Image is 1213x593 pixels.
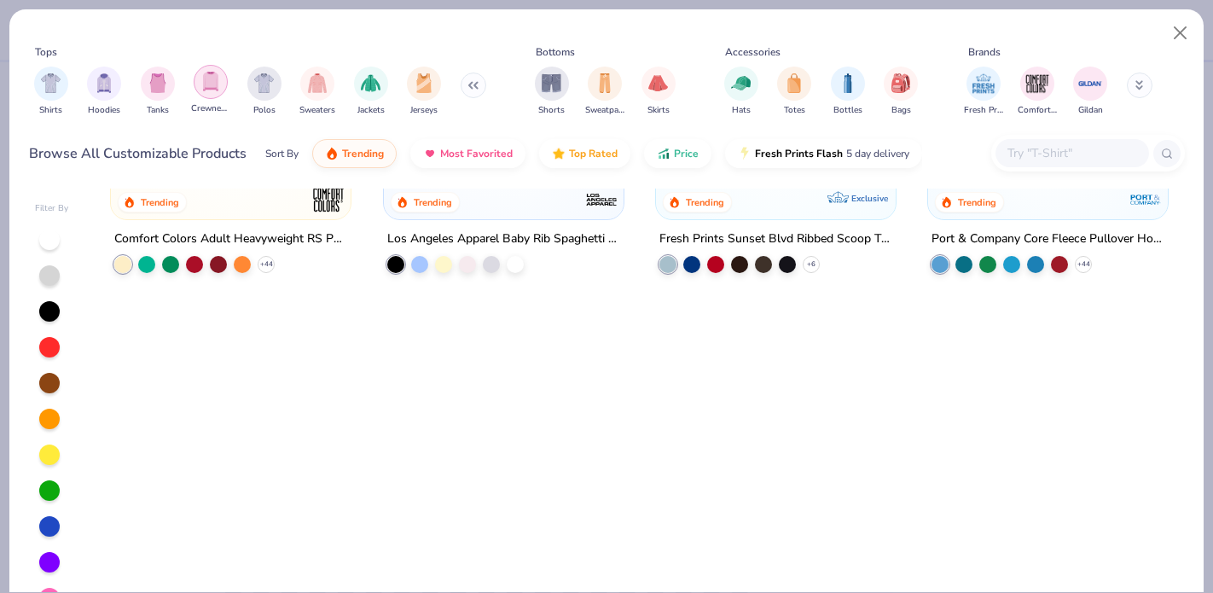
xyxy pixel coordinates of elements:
[932,229,1164,250] div: Port & Company Core Fleece Pullover Hooded Sweatshirt
[325,147,339,160] img: trending.gif
[253,104,276,117] span: Polos
[1164,17,1197,49] button: Close
[407,67,441,117] div: filter for Jerseys
[585,67,624,117] button: filter button
[148,73,167,93] img: Tanks Image
[1073,67,1107,117] button: filter button
[147,104,169,117] span: Tanks
[831,67,865,117] div: filter for Bottles
[308,73,328,93] img: Sweaters Image
[731,73,751,93] img: Hats Image
[1018,67,1057,117] div: filter for Comfort Colors
[884,67,918,117] button: filter button
[1073,67,1107,117] div: filter for Gildan
[784,104,805,117] span: Totes
[585,104,624,117] span: Sweatpants
[648,73,668,93] img: Skirts Image
[846,144,909,164] span: 5 day delivery
[584,183,618,217] img: Los Angeles Apparel logo
[88,104,120,117] span: Hoodies
[641,67,676,117] div: filter for Skirts
[1129,183,1163,217] img: Port & Company logo
[724,67,758,117] div: filter for Hats
[41,73,61,93] img: Shirts Image
[1006,143,1137,163] input: Try "T-Shirt"
[141,67,175,117] div: filter for Tanks
[312,139,397,168] button: Trending
[191,67,230,117] button: filter button
[964,67,1003,117] button: filter button
[39,104,62,117] span: Shirts
[725,44,781,60] div: Accessories
[777,67,811,117] div: filter for Totes
[299,67,335,117] div: filter for Sweaters
[542,73,561,93] img: Shorts Image
[833,104,862,117] span: Bottles
[423,147,437,160] img: most_fav.gif
[407,67,441,117] button: filter button
[536,44,575,60] div: Bottoms
[831,67,865,117] button: filter button
[357,104,385,117] span: Jackets
[114,229,347,250] div: Comfort Colors Adult Heavyweight RS Pocket T-Shirt
[440,147,513,160] span: Most Favorited
[724,67,758,117] button: filter button
[87,67,121,117] button: filter button
[968,44,1001,60] div: Brands
[884,67,918,117] div: filter for Bags
[354,67,388,117] button: filter button
[410,104,438,117] span: Jerseys
[265,146,299,161] div: Sort By
[247,67,281,117] button: filter button
[755,147,843,160] span: Fresh Prints Flash
[641,67,676,117] button: filter button
[34,67,68,117] button: filter button
[725,139,922,168] button: Fresh Prints Flash5 day delivery
[732,104,751,117] span: Hats
[354,67,388,117] div: filter for Jackets
[1018,104,1057,117] span: Comfort Colors
[312,183,346,217] img: Comfort Colors logo
[585,67,624,117] div: filter for Sweatpants
[647,104,670,117] span: Skirts
[807,259,815,270] span: + 6
[34,67,68,117] div: filter for Shirts
[674,147,699,160] span: Price
[964,67,1003,117] div: filter for Fresh Prints
[191,102,230,115] span: Crewnecks
[254,73,274,93] img: Polos Image
[1077,259,1090,270] span: + 44
[1018,67,1057,117] button: filter button
[1024,71,1050,96] img: Comfort Colors Image
[201,72,220,91] img: Crewnecks Image
[87,67,121,117] div: filter for Hoodies
[361,73,380,93] img: Jackets Image
[644,139,711,168] button: Price
[342,147,384,160] span: Trending
[785,73,804,93] img: Totes Image
[191,65,230,115] div: filter for Crewnecks
[535,67,569,117] div: filter for Shorts
[738,147,752,160] img: flash.gif
[95,73,113,93] img: Hoodies Image
[1077,71,1103,96] img: Gildan Image
[839,73,857,93] img: Bottles Image
[891,104,911,117] span: Bags
[260,259,273,270] span: + 44
[971,71,996,96] img: Fresh Prints Image
[299,67,335,117] button: filter button
[659,229,892,250] div: Fresh Prints Sunset Blvd Ribbed Scoop Tank Top
[410,139,525,168] button: Most Favorited
[535,67,569,117] button: filter button
[569,147,618,160] span: Top Rated
[851,193,888,204] span: Exclusive
[141,67,175,117] button: filter button
[35,44,57,60] div: Tops
[299,104,335,117] span: Sweaters
[552,147,566,160] img: TopRated.gif
[538,104,565,117] span: Shorts
[891,73,910,93] img: Bags Image
[29,143,247,164] div: Browse All Customizable Products
[35,202,69,215] div: Filter By
[777,67,811,117] button: filter button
